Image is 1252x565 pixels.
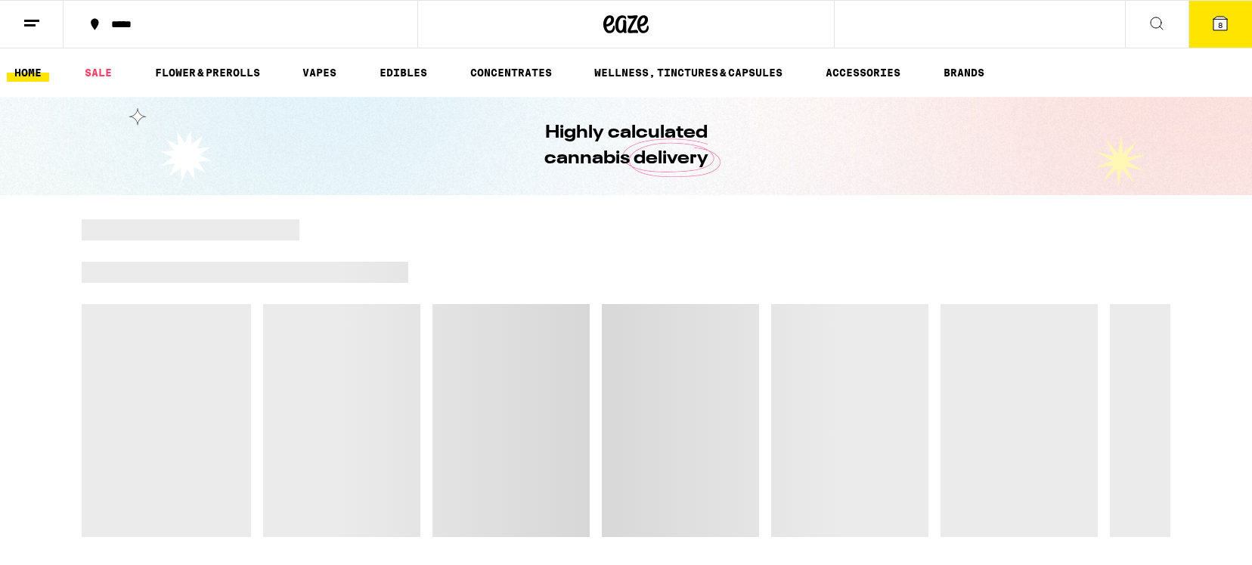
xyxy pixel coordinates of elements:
a: FLOWER & PREROLLS [147,64,268,82]
h1: Highly calculated cannabis delivery [501,120,751,172]
a: BRANDS [936,64,992,82]
a: SALE [77,64,119,82]
a: HOME [7,64,49,82]
button: 8 [1188,1,1252,48]
span: 8 [1218,20,1223,29]
a: VAPES [295,64,344,82]
a: CONCENTRATES [463,64,559,82]
a: WELLNESS, TINCTURES & CAPSULES [587,64,790,82]
a: EDIBLES [372,64,435,82]
a: ACCESSORIES [818,64,908,82]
